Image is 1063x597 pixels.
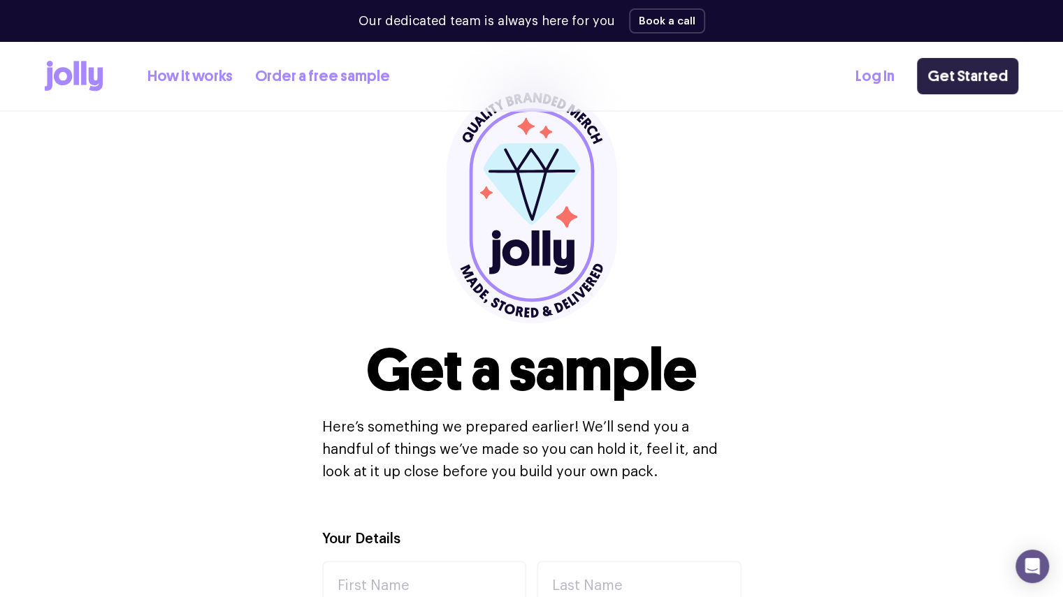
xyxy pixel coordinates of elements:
[1015,550,1049,583] div: Open Intercom Messenger
[322,529,400,550] label: Your Details
[359,12,615,31] p: Our dedicated team is always here for you
[855,65,895,88] a: Log In
[147,65,233,88] a: How it works
[322,416,742,483] p: Here’s something we prepared earlier! We’ll send you a handful of things we’ve made so you can ho...
[629,8,705,34] button: Book a call
[366,341,697,399] h1: Get a sample
[255,65,390,88] a: Order a free sample
[917,58,1018,94] a: Get Started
